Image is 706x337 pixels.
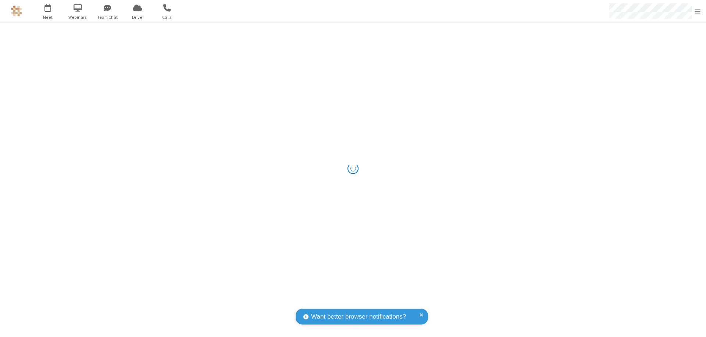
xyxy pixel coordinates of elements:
[311,312,406,322] span: Want better browser notifications?
[34,14,62,21] span: Meet
[94,14,121,21] span: Team Chat
[64,14,92,21] span: Webinars
[11,6,22,17] img: QA Selenium DO NOT DELETE OR CHANGE
[153,14,181,21] span: Calls
[124,14,151,21] span: Drive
